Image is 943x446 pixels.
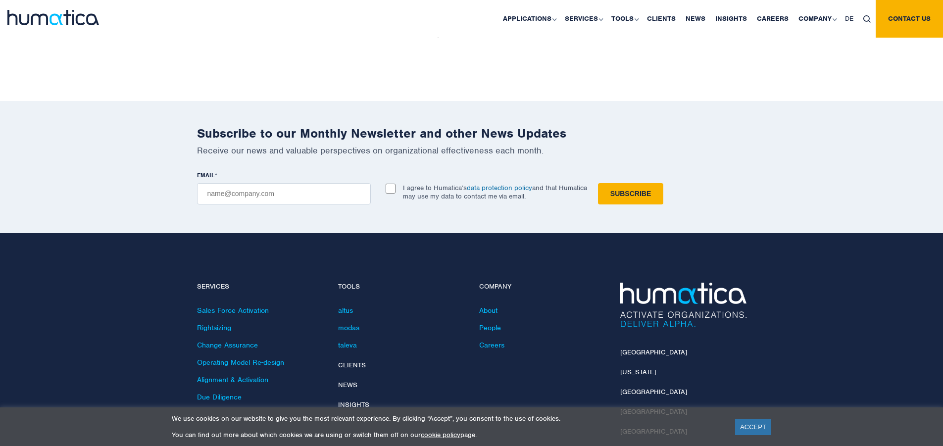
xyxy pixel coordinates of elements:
a: altus [338,306,353,315]
span: EMAIL [197,171,215,179]
a: [GEOGRAPHIC_DATA] [620,348,687,356]
input: name@company.com [197,183,371,204]
a: [US_STATE] [620,368,656,376]
input: Subscribe [598,183,663,204]
a: People [479,323,501,332]
a: About [479,306,497,315]
a: Alignment & Activation [197,375,268,384]
img: search_icon [863,15,871,23]
a: Operating Model Re-design [197,358,284,367]
a: data protection policy [467,184,532,192]
a: Rightsizing [197,323,231,332]
h4: Tools [338,283,464,291]
p: I agree to Humatica’s and that Humatica may use my data to contact me via email. [403,184,587,200]
input: I agree to Humatica’sdata protection policyand that Humatica may use my data to contact me via em... [386,184,396,194]
img: logo [7,10,99,25]
h4: Services [197,283,323,291]
a: Change Assurance [197,341,258,349]
p: Receive our news and valuable perspectives on organizational effectiveness each month. [197,145,746,156]
h4: Company [479,283,605,291]
span: DE [845,14,853,23]
a: cookie policy [421,431,460,439]
h2: Subscribe to our Monthly Newsletter and other News Updates [197,126,746,141]
a: Sales Force Activation [197,306,269,315]
p: We use cookies on our website to give you the most relevant experience. By clicking “Accept”, you... [172,414,723,423]
a: Due Diligence [197,393,242,401]
p: You can find out more about which cookies we are using or switch them off on our page. [172,431,723,439]
a: [GEOGRAPHIC_DATA] [620,388,687,396]
img: Humatica [620,283,746,327]
a: Insights [338,400,369,409]
a: Careers [479,341,504,349]
a: taleva [338,341,357,349]
a: ACCEPT [735,419,771,435]
a: News [338,381,357,389]
a: Clients [338,361,366,369]
a: modas [338,323,359,332]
